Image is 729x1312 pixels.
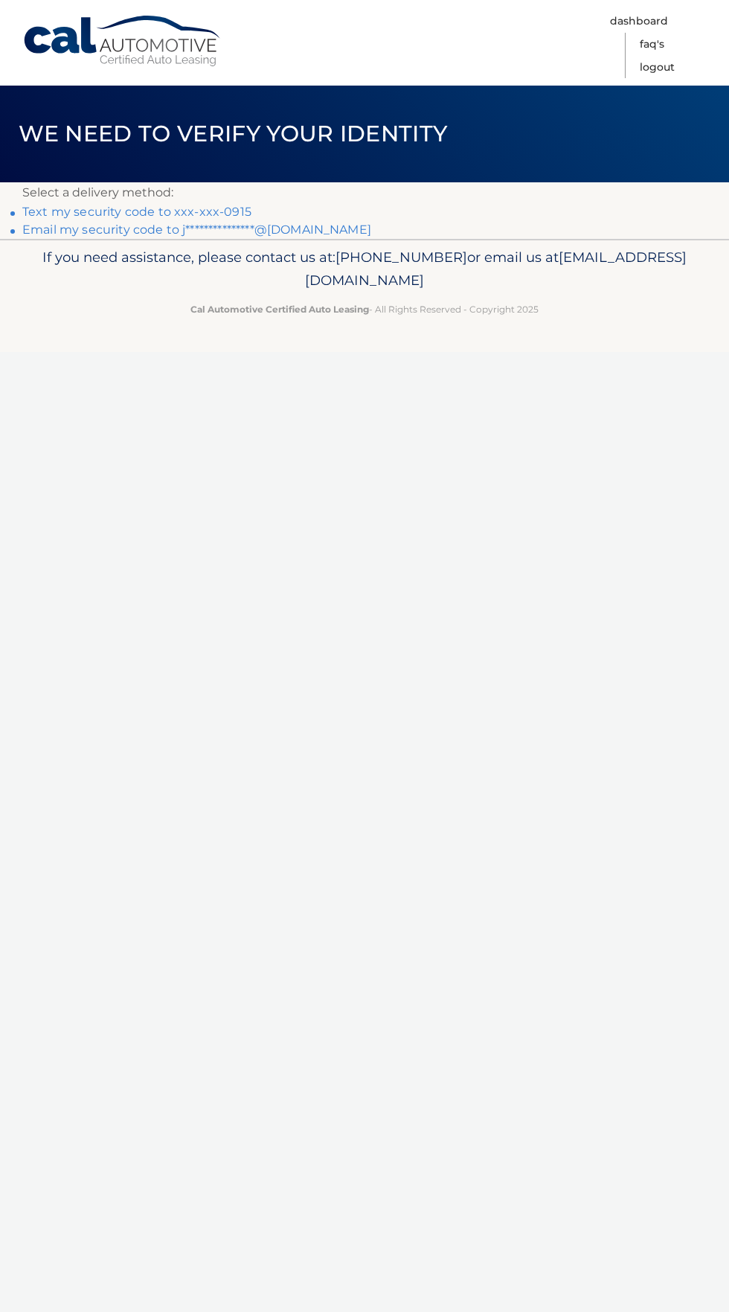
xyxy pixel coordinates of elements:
span: [PHONE_NUMBER] [335,249,467,266]
a: Logout [640,56,675,79]
p: Select a delivery method: [22,182,707,203]
a: Cal Automotive [22,15,223,68]
strong: Cal Automotive Certified Auto Leasing [190,304,369,315]
p: If you need assistance, please contact us at: or email us at [22,246,707,293]
a: Text my security code to xxx-xxx-0915 [22,205,251,219]
p: - All Rights Reserved - Copyright 2025 [22,301,707,317]
a: Dashboard [610,10,668,33]
a: FAQ's [640,33,664,56]
span: We need to verify your identity [19,120,448,147]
